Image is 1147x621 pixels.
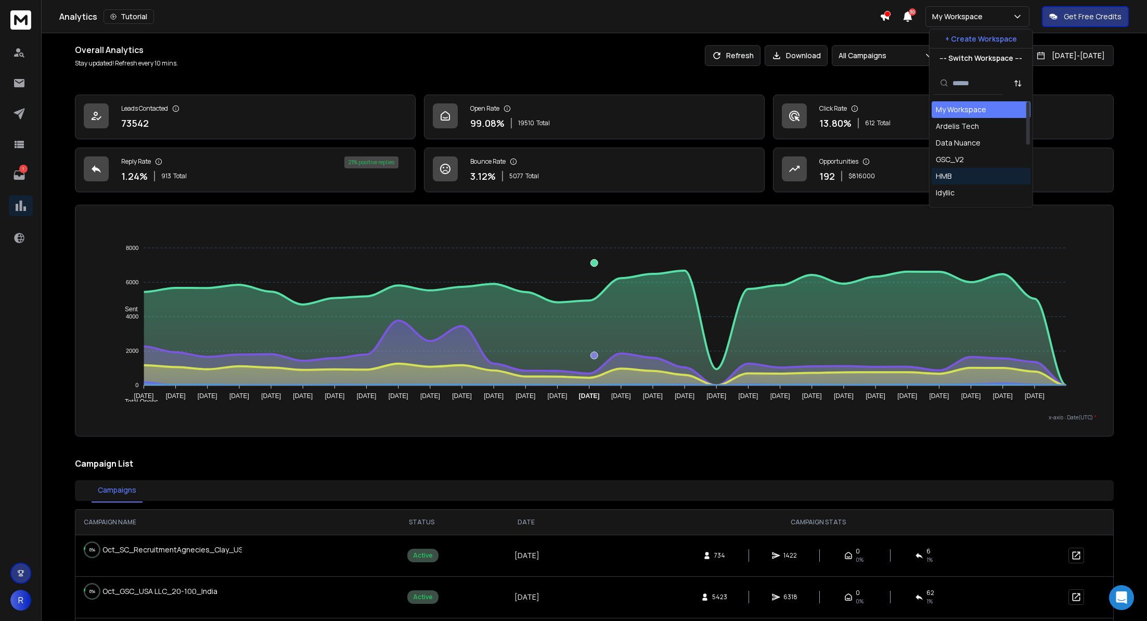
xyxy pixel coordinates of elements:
span: Total [525,172,539,180]
tspan: [DATE] [897,392,917,400]
tspan: [DATE] [134,392,153,400]
div: GSC_V2 [936,154,964,165]
tspan: [DATE] [579,392,600,400]
span: 913 [161,172,171,180]
span: Total [877,119,891,127]
button: Download [765,45,828,66]
p: --- Switch Workspace --- [939,53,1022,63]
span: 0% [856,556,864,564]
span: 30 [909,8,916,16]
p: 73542 [121,116,149,130]
div: MI [936,204,944,215]
button: Refresh [705,45,761,66]
th: CAMPAIGN STATS [577,510,1060,535]
tspan: [DATE] [198,392,217,400]
tspan: 0 [135,382,138,388]
tspan: [DATE] [325,392,344,400]
span: 1 % [926,556,933,564]
tspan: [DATE] [643,392,663,400]
button: R [10,590,31,611]
p: $ 816000 [848,172,875,180]
tspan: 8000 [126,245,138,251]
td: [DATE] [475,535,577,576]
div: Ardelis Tech [936,121,979,131]
span: 612 [865,119,875,127]
tspan: [DATE] [166,392,186,400]
td: Oct_SC_RecruitmentAgnecies_Clay_USA_1M-10M [75,535,242,564]
div: Active [407,590,439,604]
th: STATUS [368,510,475,535]
th: CAMPAIGN NAME [75,510,368,535]
tspan: [DATE] [611,392,631,400]
p: Stay updated! Refresh every 10 mins. [75,59,178,68]
div: Analytics [59,9,880,24]
span: 1 % [926,597,933,605]
a: 1 [9,165,30,186]
tspan: [DATE] [484,392,504,400]
button: Get Free Credits [1042,6,1129,27]
span: 62 [926,589,934,597]
p: 1 [19,165,28,173]
tspan: [DATE] [961,392,981,400]
tspan: [DATE] [739,392,758,400]
span: 5077 [509,172,523,180]
h2: Campaign List [75,457,1114,470]
a: Leads Contacted73542 [75,95,416,139]
span: 1422 [783,551,797,560]
span: Sent [117,306,138,313]
p: 192 [819,169,835,183]
a: Click Rate13.80%612Total [773,95,1114,139]
a: Open Rate99.08%19510Total [424,95,765,139]
div: 21 % positive replies [344,156,398,168]
tspan: [DATE] [515,392,535,400]
button: Sort by Sort A-Z [1008,73,1028,94]
span: 0 [856,547,860,556]
p: 6 % [89,586,95,597]
tspan: [DATE] [930,392,949,400]
p: Opportunities [819,157,858,166]
button: Tutorial [104,9,154,24]
th: DATE [475,510,577,535]
button: Campaigns [92,479,143,503]
td: [DATE] [475,576,577,618]
tspan: [DATE] [293,392,313,400]
tspan: [DATE] [452,392,472,400]
span: 6 [926,547,931,556]
p: + Create Workspace [945,34,1017,44]
tspan: [DATE] [261,392,281,400]
p: All Campaigns [839,50,891,61]
a: Opportunities192$816000 [773,148,1114,192]
div: HMB [936,171,951,181]
span: 6318 [783,593,797,601]
tspan: [DATE] [706,392,726,400]
a: Bounce Rate3.12%5077Total [424,148,765,192]
span: 5423 [712,593,727,601]
tspan: [DATE] [229,392,249,400]
p: My Workspace [932,11,987,22]
p: 3.12 % [470,169,496,183]
p: Click Rate [819,104,847,113]
tspan: 2000 [126,348,138,354]
tspan: [DATE] [1025,392,1045,400]
div: Active [407,549,439,562]
tspan: [DATE] [357,392,377,400]
h1: Overall Analytics [75,44,178,56]
button: + Create Workspace [930,30,1033,48]
span: Total [536,119,550,127]
tspan: [DATE] [389,392,408,400]
p: Bounce Rate [470,157,506,166]
div: Open Intercom Messenger [1109,585,1134,610]
p: Leads Contacted [121,104,168,113]
div: Data Nuance [936,138,981,148]
span: Total Opens [117,398,158,405]
tspan: [DATE] [802,392,822,400]
p: Reply Rate [121,157,151,166]
tspan: 4000 [126,313,138,320]
p: 13.80 % [819,116,852,130]
tspan: [DATE] [548,392,568,400]
div: My Workspace [936,104,986,115]
p: Refresh [726,50,754,61]
span: Total [173,172,187,180]
tspan: 6000 [126,279,138,285]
